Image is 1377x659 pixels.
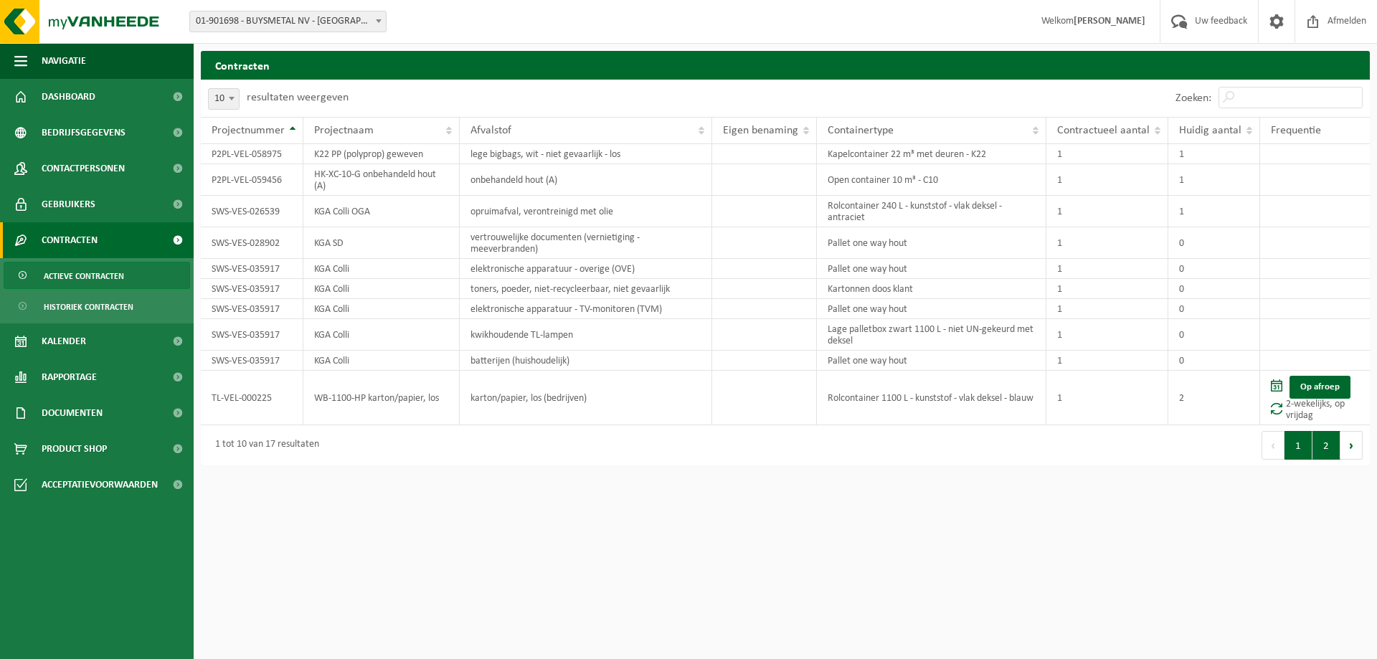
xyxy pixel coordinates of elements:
td: KGA Colli [303,279,460,299]
td: 1 [1168,196,1260,227]
span: 10 [208,88,240,110]
td: 1 [1046,299,1168,319]
span: Product Shop [42,431,107,467]
span: Projectnummer [212,125,285,136]
strong: [PERSON_NAME] [1074,16,1145,27]
span: Afvalstof [470,125,511,136]
span: Documenten [42,395,103,431]
span: Historiek contracten [44,293,133,321]
td: P2PL-VEL-058975 [201,144,303,164]
span: Rapportage [42,359,97,395]
td: Pallet one way hout [817,299,1046,319]
td: onbehandeld hout (A) [460,164,712,196]
td: Open container 10 m³ - C10 [817,164,1046,196]
td: opruimafval, verontreinigd met olie [460,196,712,227]
td: elektronische apparatuur - overige (OVE) [460,259,712,279]
span: 01-901698 - BUYSMETAL NV - HARELBEKE [189,11,387,32]
td: Pallet one way hout [817,259,1046,279]
td: 1 [1168,164,1260,196]
td: 2-wekelijks, op vrijdag [1260,371,1370,425]
span: Acceptatievoorwaarden [42,467,158,503]
td: 1 [1046,144,1168,164]
span: Kalender [42,323,86,359]
td: KGA Colli [303,299,460,319]
a: Historiek contracten [4,293,190,320]
td: 0 [1168,227,1260,259]
span: Actieve contracten [44,262,124,290]
td: 1 [1046,279,1168,299]
td: Pallet one way hout [817,227,1046,259]
span: Contactpersonen [42,151,125,186]
td: 1 [1046,164,1168,196]
button: 2 [1312,431,1340,460]
label: Zoeken: [1175,93,1211,104]
td: 1 [1046,196,1168,227]
td: WB-1100-HP karton/papier, los [303,371,460,425]
div: 1 tot 10 van 17 resultaten [208,432,319,458]
td: SWS-VES-035917 [201,299,303,319]
td: TL-VEL-000225 [201,371,303,425]
td: 0 [1168,351,1260,371]
td: K22 PP (polyprop) geweven [303,144,460,164]
td: Kartonnen doos klant [817,279,1046,299]
span: Projectnaam [314,125,374,136]
td: Lage palletbox zwart 1100 L - niet UN-gekeurd met deksel [817,319,1046,351]
a: Actieve contracten [4,262,190,289]
td: 1 [1046,227,1168,259]
td: KGA Colli [303,351,460,371]
button: 1 [1284,431,1312,460]
td: SWS-VES-035917 [201,279,303,299]
span: Gebruikers [42,186,95,222]
span: Dashboard [42,79,95,115]
span: Huidig aantal [1179,125,1241,136]
span: Frequentie [1271,125,1321,136]
td: Rolcontainer 1100 L - kunststof - vlak deksel - blauw [817,371,1046,425]
td: 0 [1168,319,1260,351]
label: resultaten weergeven [247,92,349,103]
td: 2 [1168,371,1260,425]
td: SWS-VES-035917 [201,259,303,279]
td: SWS-VES-035917 [201,351,303,371]
td: kwikhoudende TL-lampen [460,319,712,351]
td: elektronische apparatuur - TV-monitoren (TVM) [460,299,712,319]
td: KGA Colli [303,319,460,351]
td: KGA SD [303,227,460,259]
td: 1 [1046,259,1168,279]
td: 0 [1168,279,1260,299]
span: Navigatie [42,43,86,79]
td: Rolcontainer 240 L - kunststof - vlak deksel - antraciet [817,196,1046,227]
button: Previous [1262,431,1284,460]
span: Contracten [42,222,98,258]
td: SWS-VES-026539 [201,196,303,227]
td: karton/papier, los (bedrijven) [460,371,712,425]
td: 1 [1046,351,1168,371]
span: 01-901698 - BUYSMETAL NV - HARELBEKE [190,11,386,32]
td: SWS-VES-035917 [201,319,303,351]
td: P2PL-VEL-059456 [201,164,303,196]
td: SWS-VES-028902 [201,227,303,259]
td: lege bigbags, wit - niet gevaarlijk - los [460,144,712,164]
span: 10 [209,89,239,109]
h2: Contracten [201,51,1370,79]
td: 1 [1168,144,1260,164]
td: 1 [1046,319,1168,351]
td: 1 [1046,371,1168,425]
a: Op afroep [1290,376,1350,399]
button: Next [1340,431,1363,460]
td: HK-XC-10-G onbehandeld hout (A) [303,164,460,196]
td: 0 [1168,299,1260,319]
td: 0 [1168,259,1260,279]
td: Pallet one way hout [817,351,1046,371]
span: Containertype [828,125,894,136]
td: batterijen (huishoudelijk) [460,351,712,371]
td: vertrouwelijke documenten (vernietiging - meeverbranden) [460,227,712,259]
td: Kapelcontainer 22 m³ met deuren - K22 [817,144,1046,164]
span: Contractueel aantal [1057,125,1150,136]
td: toners, poeder, niet-recycleerbaar, niet gevaarlijk [460,279,712,299]
span: Eigen benaming [723,125,798,136]
td: KGA Colli [303,259,460,279]
td: KGA Colli OGA [303,196,460,227]
span: Bedrijfsgegevens [42,115,126,151]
